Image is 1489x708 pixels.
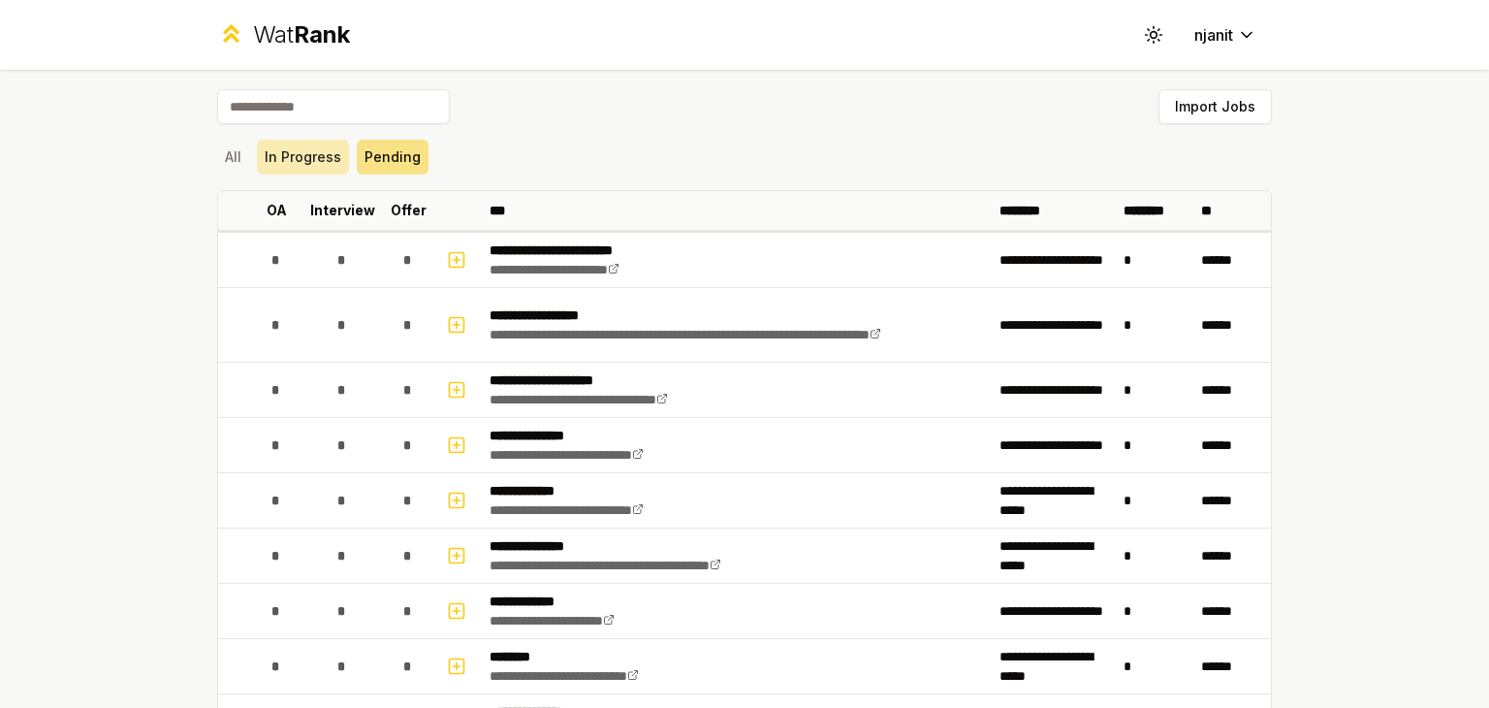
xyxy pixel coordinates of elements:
p: OA [267,201,287,220]
button: Import Jobs [1158,89,1272,124]
span: Rank [294,20,350,48]
button: njanit [1179,17,1272,52]
a: WatRank [217,19,350,50]
span: njanit [1194,23,1233,47]
div: Wat [253,19,350,50]
button: Pending [357,140,428,175]
button: All [217,140,249,175]
button: In Progress [257,140,349,175]
p: Offer [391,201,427,220]
p: Interview [310,201,375,220]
